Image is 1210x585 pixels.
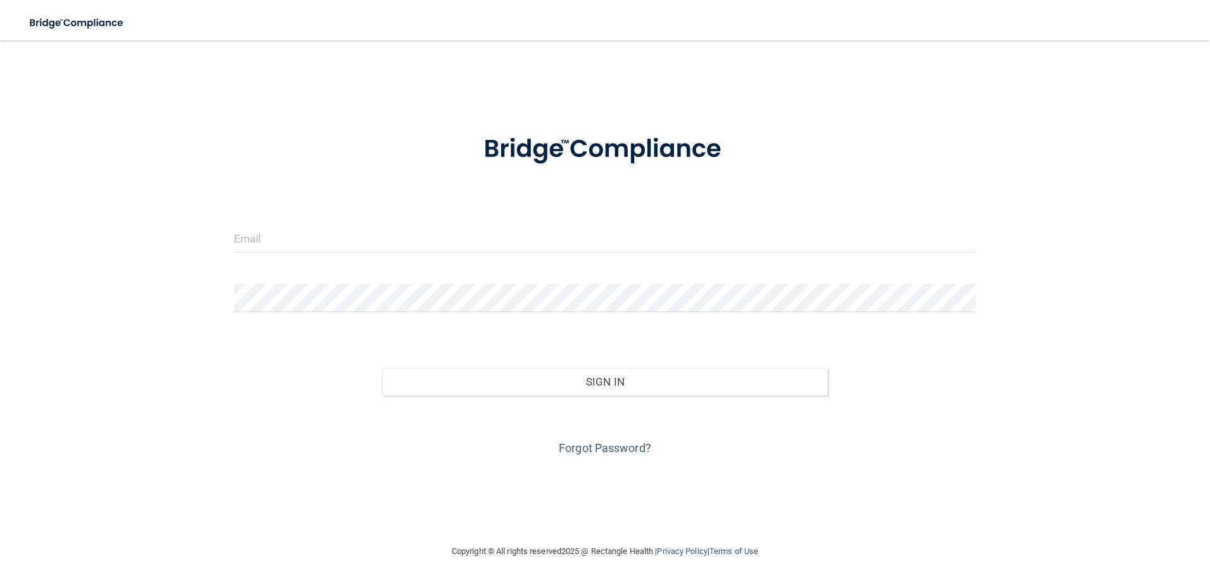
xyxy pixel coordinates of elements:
[382,368,828,396] button: Sign In
[559,441,651,455] a: Forgot Password?
[657,546,707,556] a: Privacy Policy
[374,531,836,572] div: Copyright © All rights reserved 2025 @ Rectangle Health | |
[709,546,758,556] a: Terms of Use
[19,10,135,36] img: bridge_compliance_login_screen.278c3ca4.svg
[458,116,752,182] img: bridge_compliance_login_screen.278c3ca4.svg
[234,224,976,253] input: Email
